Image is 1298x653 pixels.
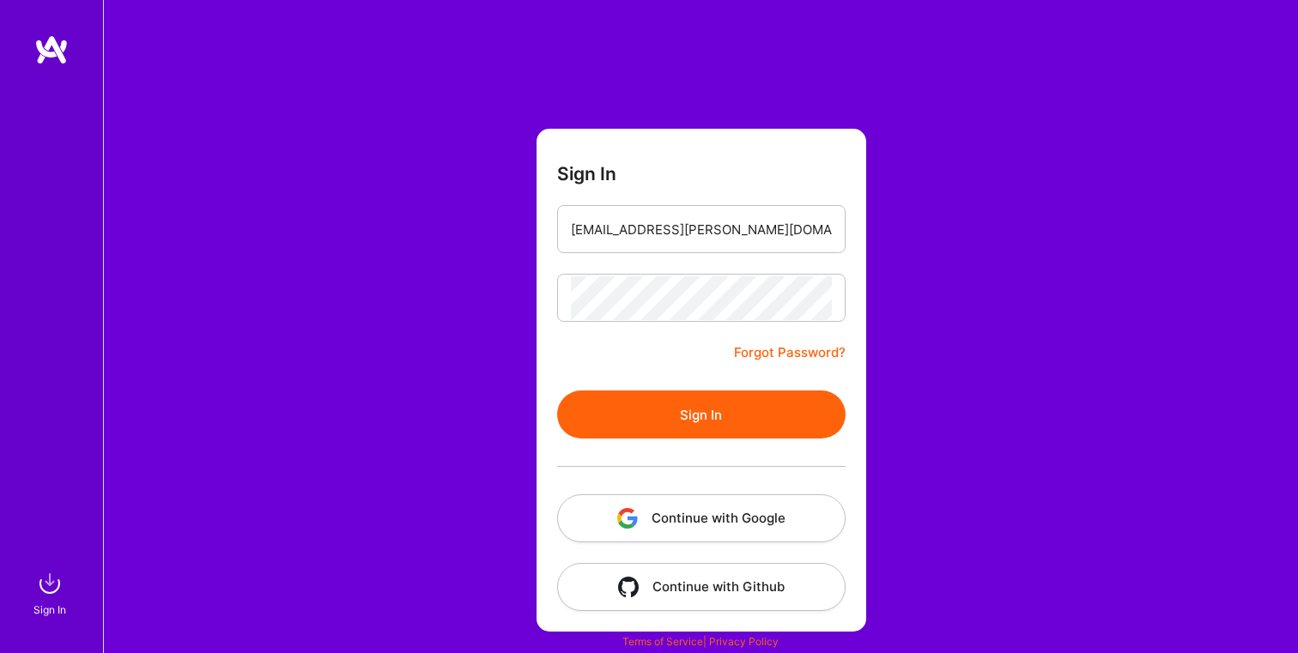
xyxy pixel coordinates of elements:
[618,577,639,597] img: icon
[557,563,846,611] button: Continue with Github
[557,163,616,184] h3: Sign In
[734,342,846,363] a: Forgot Password?
[103,602,1298,644] div: © 2025 ATeams Inc., All rights reserved.
[617,508,638,529] img: icon
[33,601,66,619] div: Sign In
[34,34,69,65] img: logo
[571,208,832,251] input: Email...
[36,566,67,619] a: sign inSign In
[557,494,846,542] button: Continue with Google
[622,635,779,648] span: |
[709,635,779,648] a: Privacy Policy
[557,390,846,438] button: Sign In
[622,635,703,648] a: Terms of Service
[33,566,67,601] img: sign in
